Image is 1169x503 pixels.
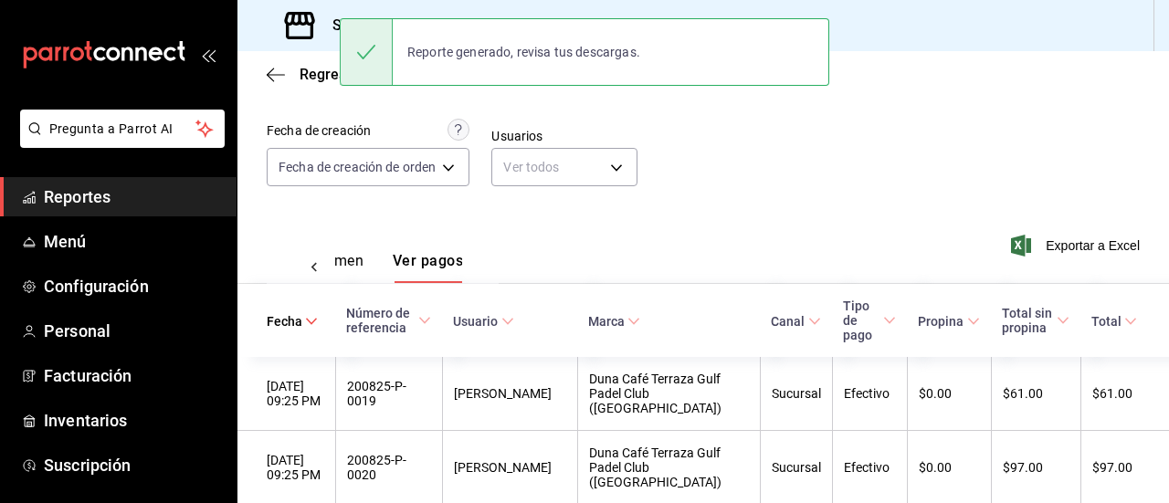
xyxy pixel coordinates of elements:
[44,319,222,343] span: Personal
[267,66,360,83] button: Regresar
[346,306,432,335] span: Número de referencia
[843,299,896,342] span: Tipo de pago
[267,379,324,408] div: [DATE] 09:25 PM
[44,229,222,254] span: Menú
[279,158,436,176] span: Fecha de creación de orden
[844,386,896,401] div: Efectivo
[919,386,979,401] div: $0.00
[589,445,750,489] div: Duna Café Terraza Gulf Padel Club ([GEOGRAPHIC_DATA])
[454,460,566,475] div: [PERSON_NAME]
[844,460,896,475] div: Efectivo
[1002,306,1069,335] span: Total sin propina
[44,453,222,477] span: Suscripción
[20,110,225,148] button: Pregunta a Parrot AI
[589,372,750,415] div: Duna Café Terraza Gulf Padel Club ([GEOGRAPHIC_DATA])
[44,184,222,209] span: Reportes
[279,252,408,283] div: navigation tabs
[393,252,463,283] button: Ver pagos
[318,15,788,37] h3: Sucursal: Duna Café Terraza Gulf Padel Club ([GEOGRAPHIC_DATA])
[772,386,821,401] div: Sucursal
[1015,235,1140,257] button: Exportar a Excel
[1092,386,1140,401] div: $61.00
[1092,460,1140,475] div: $97.00
[771,314,820,329] span: Canal
[44,408,222,433] span: Inventarios
[44,274,222,299] span: Configuración
[1003,386,1069,401] div: $61.00
[1091,314,1137,329] span: Total
[49,120,196,139] span: Pregunta a Parrot AI
[491,130,637,142] label: Usuarios
[453,314,513,329] span: Usuario
[1003,460,1069,475] div: $97.00
[44,363,222,388] span: Facturación
[772,460,821,475] div: Sucursal
[347,453,432,482] div: 200825-P-0020
[347,379,432,408] div: 200825-P-0019
[919,460,979,475] div: $0.00
[454,386,566,401] div: [PERSON_NAME]
[918,314,979,329] span: Propina
[267,121,371,141] div: Fecha de creación
[588,314,640,329] span: Marca
[300,66,360,83] span: Regresar
[201,47,216,62] button: open_drawer_menu
[13,132,225,152] a: Pregunta a Parrot AI
[393,32,655,72] div: Reporte generado, revisa tus descargas.
[267,314,318,329] span: Fecha
[267,453,324,482] div: [DATE] 09:25 PM
[491,148,637,186] div: Ver todos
